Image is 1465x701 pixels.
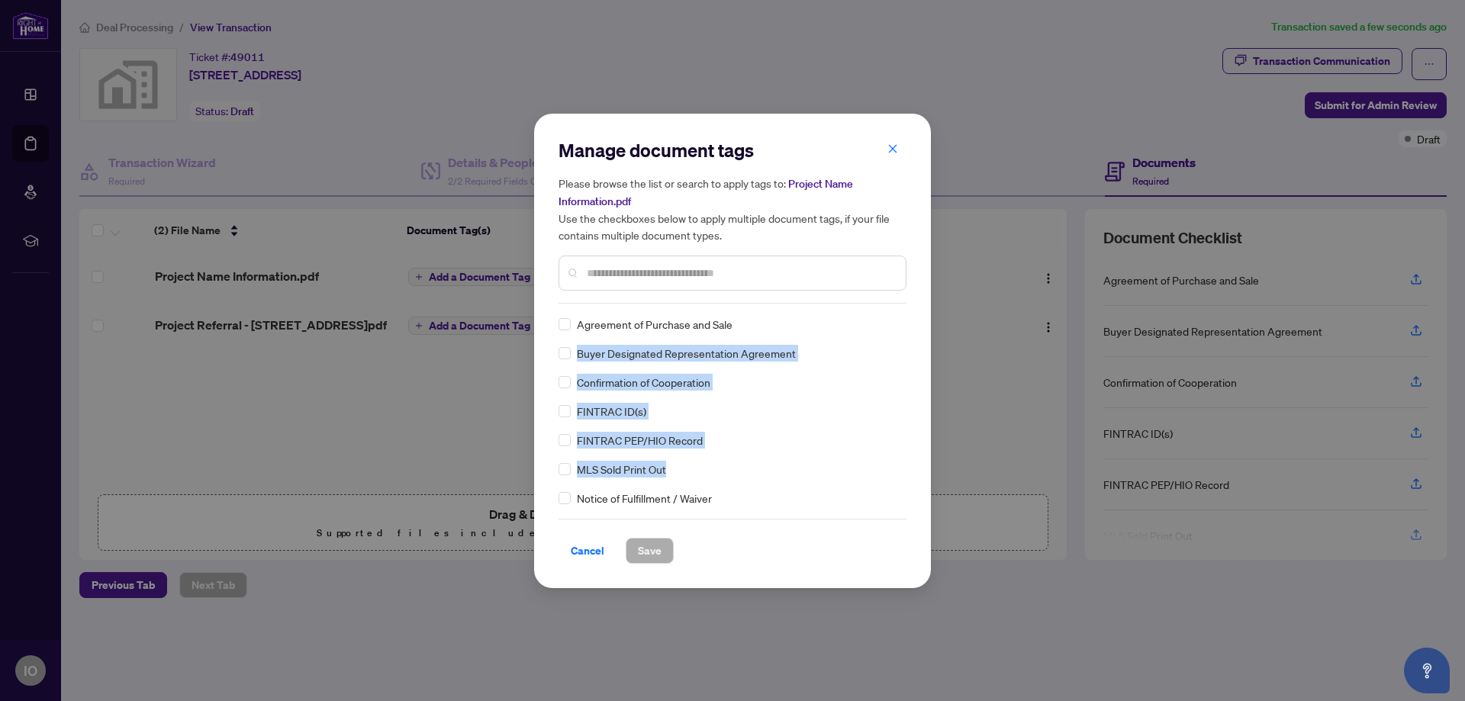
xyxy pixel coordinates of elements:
span: Cancel [571,539,604,563]
h2: Manage document tags [559,138,906,162]
span: close [887,143,898,154]
span: FINTRAC PEP/HIO Record [577,432,703,449]
button: Open asap [1404,648,1450,693]
span: Buyer Designated Representation Agreement [577,345,796,362]
span: FINTRAC ID(s) [577,403,646,420]
button: Save [626,538,674,564]
span: Agreement of Purchase and Sale [577,316,732,333]
span: MLS Sold Print Out [577,461,666,478]
span: Confirmation of Cooperation [577,374,710,391]
button: Cancel [559,538,617,564]
h5: Please browse the list or search to apply tags to: Use the checkboxes below to apply multiple doc... [559,175,906,243]
span: Notice of Fulfillment / Waiver [577,490,712,506]
span: Project Name Information.pdf [559,177,853,208]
